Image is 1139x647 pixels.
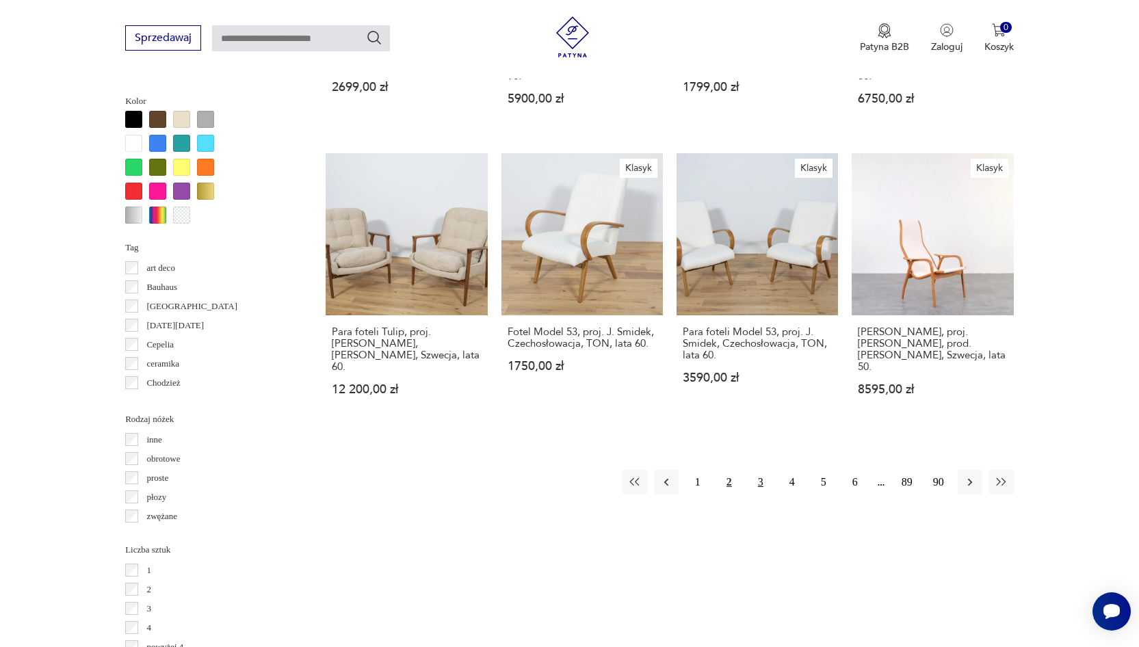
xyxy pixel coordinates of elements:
[146,375,180,391] p: Chodzież
[146,280,177,295] p: Bauhaus
[878,23,891,38] img: Ikona medalu
[332,384,481,395] p: 12 200,00 zł
[1092,592,1131,631] iframe: Smartsupp widget button
[858,326,1007,373] h3: [PERSON_NAME], proj. [PERSON_NAME], prod. [PERSON_NAME], Szwecja, lata 50.
[332,326,481,373] h3: Para foteli Tulip, proj. [PERSON_NAME], [PERSON_NAME], Szwecja, lata 60.
[683,81,832,93] p: 1799,00 zł
[146,356,179,371] p: ceramika
[895,470,919,494] button: 89
[508,360,657,372] p: 1750,00 zł
[811,470,836,494] button: 5
[146,490,166,505] p: płozy
[366,29,382,46] button: Szukaj
[501,153,663,421] a: KlasykFotel Model 53, proj. J. Smidek, Czechosłowacja, TON, lata 60.Fotel Model 53, proj. J. Smid...
[748,470,773,494] button: 3
[125,412,293,427] p: Rodzaj nóżek
[926,470,951,494] button: 90
[146,432,161,447] p: inne
[860,23,909,53] button: Patyna B2B
[332,81,481,93] p: 2699,00 zł
[508,93,657,105] p: 5900,00 zł
[326,153,487,421] a: Para foteli Tulip, proj. Inge Andersson, Bröderna Andersson, Szwecja, lata 60.Para foteli Tulip, ...
[940,23,954,37] img: Ikonka użytkownika
[146,299,237,314] p: [GEOGRAPHIC_DATA]
[931,23,963,53] button: Zaloguj
[685,470,710,494] button: 1
[860,23,909,53] a: Ikona medaluPatyna B2B
[146,318,204,333] p: [DATE][DATE]
[683,372,832,384] p: 3590,00 zł
[146,395,179,410] p: Ćmielów
[858,384,1007,395] p: 8595,00 zł
[146,601,151,616] p: 3
[683,326,832,361] h3: Para foteli Model 53, proj. J. Smidek, Czechosłowacja, TON, lata 60.
[984,40,1014,53] p: Koszyk
[1000,22,1012,34] div: 0
[860,40,909,53] p: Patyna B2B
[146,582,151,597] p: 2
[677,153,838,421] a: KlasykPara foteli Model 53, proj. J. Smidek, Czechosłowacja, TON, lata 60.Para foteli Model 53, p...
[717,470,742,494] button: 2
[146,563,151,578] p: 1
[125,542,293,557] p: Liczba sztuk
[852,153,1013,421] a: KlasykFotel Lamino, proj. Yngve Ekström, prod. Swedese, Szwecja, lata 50.[PERSON_NAME], proj. [PE...
[146,261,175,276] p: art deco
[125,240,293,255] p: Tag
[858,36,1007,82] h3: Foteli Tulip, proj. [PERSON_NAME], [PERSON_NAME], Szwecja, lata 60.
[146,471,168,486] p: proste
[843,470,867,494] button: 6
[984,23,1014,53] button: 0Koszyk
[508,326,657,349] h3: Fotel Model 53, proj. J. Smidek, Czechosłowacja, TON, lata 60.
[858,93,1007,105] p: 6750,00 zł
[992,23,1006,37] img: Ikona koszyka
[125,34,201,44] a: Sprzedawaj
[146,620,151,635] p: 4
[508,36,657,82] h3: Fotel Cinema, proj. [PERSON_NAME], [PERSON_NAME], Szwecja, lata 90.
[146,451,180,466] p: obrotowe
[552,16,593,57] img: Patyna - sklep z meblami i dekoracjami vintage
[780,470,804,494] button: 4
[125,94,293,109] p: Kolor
[146,337,174,352] p: Cepelia
[125,25,201,51] button: Sprzedawaj
[146,509,177,524] p: zwężane
[931,40,963,53] p: Zaloguj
